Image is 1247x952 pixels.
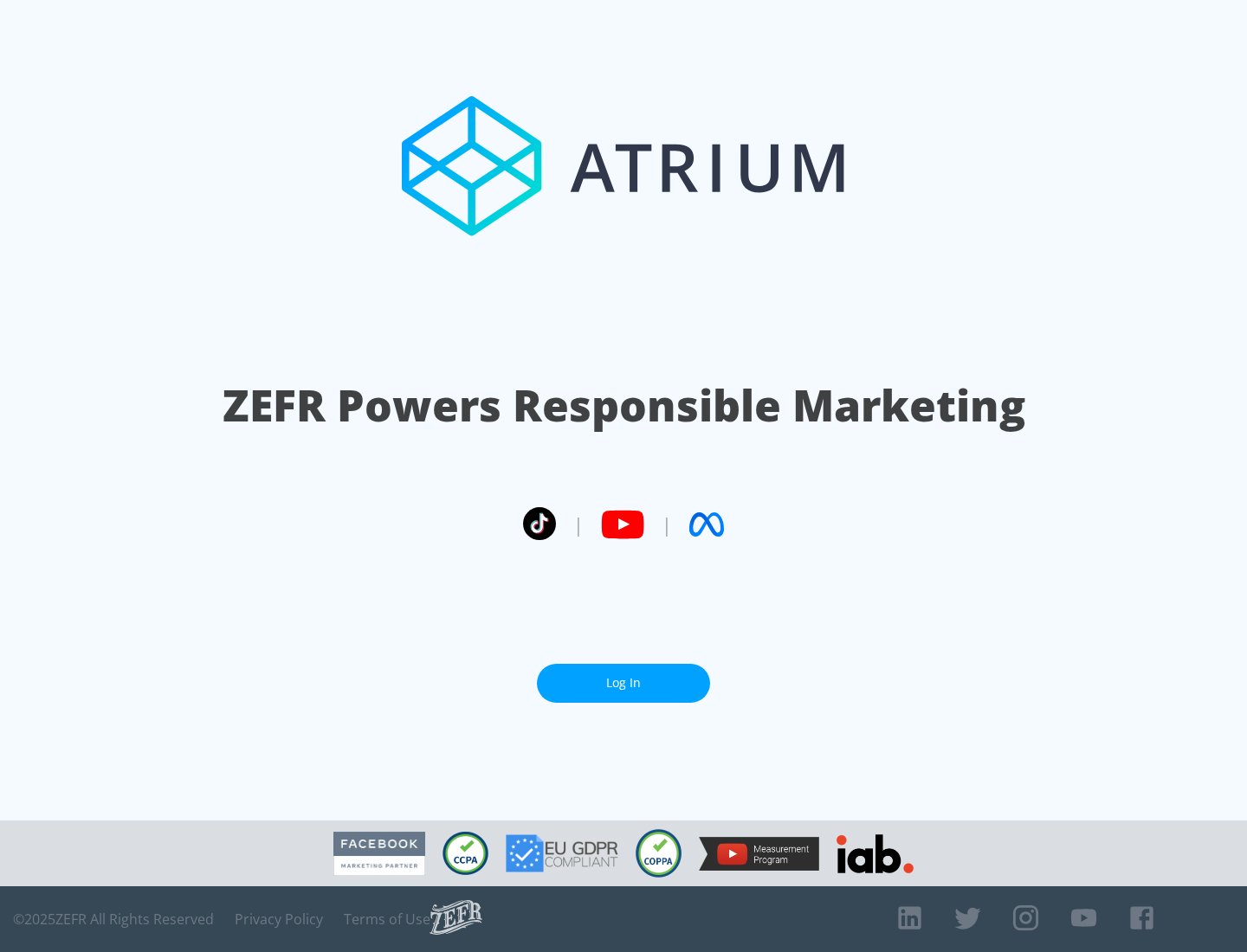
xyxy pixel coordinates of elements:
h1: ZEFR Powers Responsible Marketing [223,376,1025,435]
img: COPPA Compliant [636,829,682,878]
a: Terms of Use [344,910,430,928]
img: CCPA Compliant [443,832,488,875]
span: | [662,511,672,537]
span: © 2025 ZEFR All Rights Reserved [13,910,214,928]
img: YouTube Measurement Program [699,837,819,871]
img: Facebook Marketing Partner [333,832,425,876]
img: IAB [837,834,914,873]
span: | [573,511,584,537]
a: Privacy Policy [235,910,323,928]
img: GDPR Compliant [506,834,618,872]
a: Log In [537,664,710,703]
